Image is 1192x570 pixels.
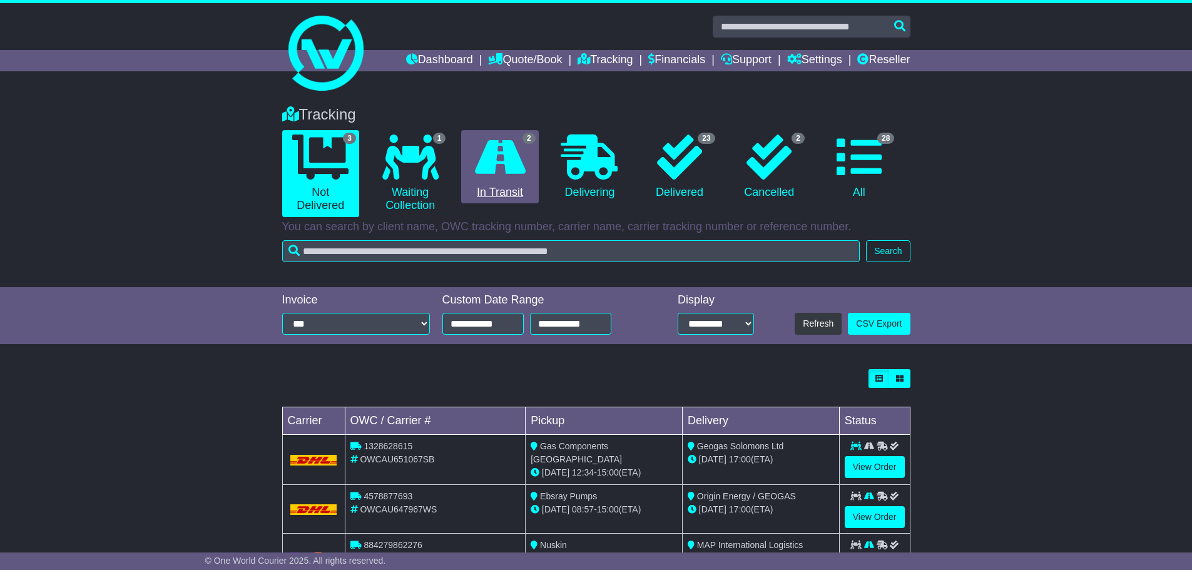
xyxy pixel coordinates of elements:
button: Refresh [795,313,842,335]
span: Geogas Solomons Ltd [697,441,784,451]
p: You can search by client name, OWC tracking number, carrier name, carrier tracking number or refe... [282,220,910,234]
a: Reseller [857,50,910,71]
span: Origin Energy / GEOGAS [697,491,796,501]
a: 28 All [820,130,897,204]
td: Pickup [526,407,683,435]
span: [DATE] [542,467,569,477]
div: Tracking [276,106,917,124]
span: 4578877693 [364,491,412,501]
span: © One World Courier 2025. All rights reserved. [205,556,386,566]
a: Tracking [578,50,633,71]
div: (ETA) [688,453,834,466]
span: 12:34 [572,467,594,477]
span: 08:57 [572,504,594,514]
span: Gas Components [GEOGRAPHIC_DATA] [531,441,622,464]
div: Invoice [282,293,430,307]
div: Display [678,293,754,307]
span: 15:00 [597,504,619,514]
span: 2 [792,133,805,144]
a: 2 Cancelled [731,130,808,204]
div: - (ETA) [531,466,677,479]
span: 17:00 [729,454,751,464]
td: Status [839,407,910,435]
td: Delivery [682,407,839,435]
span: 2 [522,133,536,144]
span: Nuskin [540,540,567,550]
span: 884279862276 [364,540,422,550]
img: DHL.png [290,455,337,465]
a: Settings [787,50,842,71]
span: MAP International Logistics [697,540,803,550]
span: 1328628615 [364,441,412,451]
a: View Order [845,456,905,478]
span: Ebsray Pumps [540,491,597,501]
button: Search [866,240,910,262]
span: OWCAU651067SB [360,454,434,464]
a: CSV Export [848,313,910,335]
span: 1 [433,133,446,144]
div: - (ETA) [531,503,677,516]
span: 28 [877,133,894,144]
a: Delivering [551,130,628,204]
span: [DATE] [699,504,726,514]
span: OWCAU647967WS [360,504,437,514]
td: Carrier [282,407,345,435]
a: 23 Delivered [641,130,718,204]
a: 3 Not Delivered [282,130,359,217]
span: [DATE] [542,504,569,514]
a: 1 Waiting Collection [372,130,449,217]
span: 17:00 [729,504,751,514]
td: OWC / Carrier # [345,407,526,435]
a: Support [721,50,772,71]
a: Financials [648,50,705,71]
img: GetCarrierServiceLogo [290,552,337,565]
a: Quote/Book [488,50,562,71]
div: Custom Date Range [442,293,643,307]
div: (ETA) [688,503,834,516]
a: Dashboard [406,50,473,71]
span: 15:00 [597,467,619,477]
span: [DATE] [699,454,726,464]
a: 2 In Transit [461,130,538,204]
span: 23 [698,133,715,144]
img: DHL.png [290,504,337,514]
span: 3 [343,133,356,144]
a: View Order [845,506,905,528]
